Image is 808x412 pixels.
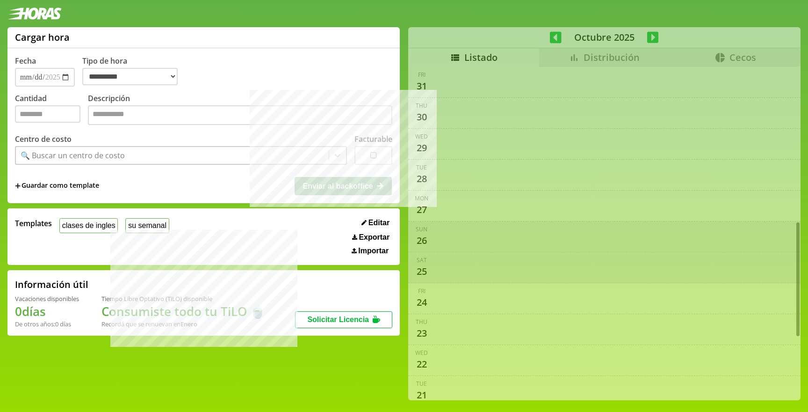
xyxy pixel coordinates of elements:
span: Exportar [359,233,390,242]
label: Tipo de hora [82,56,185,87]
label: Facturable [354,134,392,144]
label: Descripción [88,93,392,127]
button: clases de ingles [59,218,118,233]
div: Tiempo Libre Optativo (TiLO) disponible [101,294,265,303]
label: Centro de costo [15,134,72,144]
div: Vacaciones disponibles [15,294,79,303]
button: Editar [359,218,392,228]
button: Solicitar Licencia [295,311,392,328]
label: Fecha [15,56,36,66]
span: Importar [358,247,389,255]
div: De otros años: 0 días [15,320,79,328]
img: logotipo [7,7,62,20]
div: 🔍 Buscar un centro de costo [21,150,125,161]
span: Editar [368,219,390,227]
div: Recordá que se renuevan en [101,320,265,328]
span: + [15,181,21,191]
textarea: Descripción [88,105,392,125]
button: Exportar [349,233,392,242]
span: +Guardar como template [15,181,99,191]
h1: Consumiste todo tu TiLO 🍵 [101,303,265,320]
h1: 0 días [15,303,79,320]
span: Solicitar Licencia [307,316,369,324]
b: Enero [180,320,197,328]
h1: Cargar hora [15,31,70,44]
span: Templates [15,218,52,228]
select: Tipo de hora [82,68,178,85]
h2: Información útil [15,278,88,291]
label: Cantidad [15,93,88,127]
button: su semanal [125,218,169,233]
input: Cantidad [15,105,80,123]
